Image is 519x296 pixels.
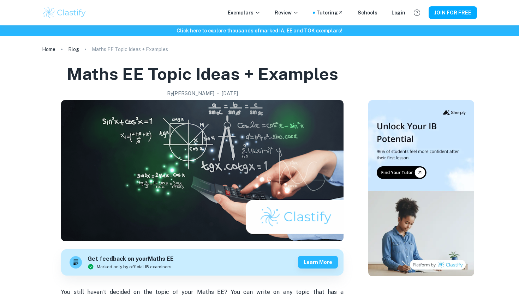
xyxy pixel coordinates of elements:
p: Exemplars [228,9,261,17]
h6: Get feedback on your Maths EE [88,255,174,264]
h2: [DATE] [222,90,238,97]
img: Maths EE Topic Ideas + Examples cover image [61,100,344,241]
p: Review [275,9,299,17]
img: Thumbnail [368,100,474,276]
a: Login [392,9,405,17]
span: Marked only by official IB examiners [97,264,172,270]
p: • [217,90,219,97]
a: Get feedback on yourMaths EEMarked only by official IB examinersLearn more [61,249,344,276]
a: Schools [358,9,377,17]
a: Home [42,44,55,54]
img: Clastify logo [42,6,87,20]
h2: By [PERSON_NAME] [167,90,214,97]
h1: Maths EE Topic Ideas + Examples [67,63,338,85]
button: Help and Feedback [411,7,423,19]
a: Tutoring [316,9,344,17]
a: Blog [68,44,79,54]
p: Maths EE Topic Ideas + Examples [92,45,168,53]
h6: Click here to explore thousands of marked IA, EE and TOK exemplars ! [1,27,518,35]
button: JOIN FOR FREE [429,6,477,19]
button: Learn more [298,256,338,269]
